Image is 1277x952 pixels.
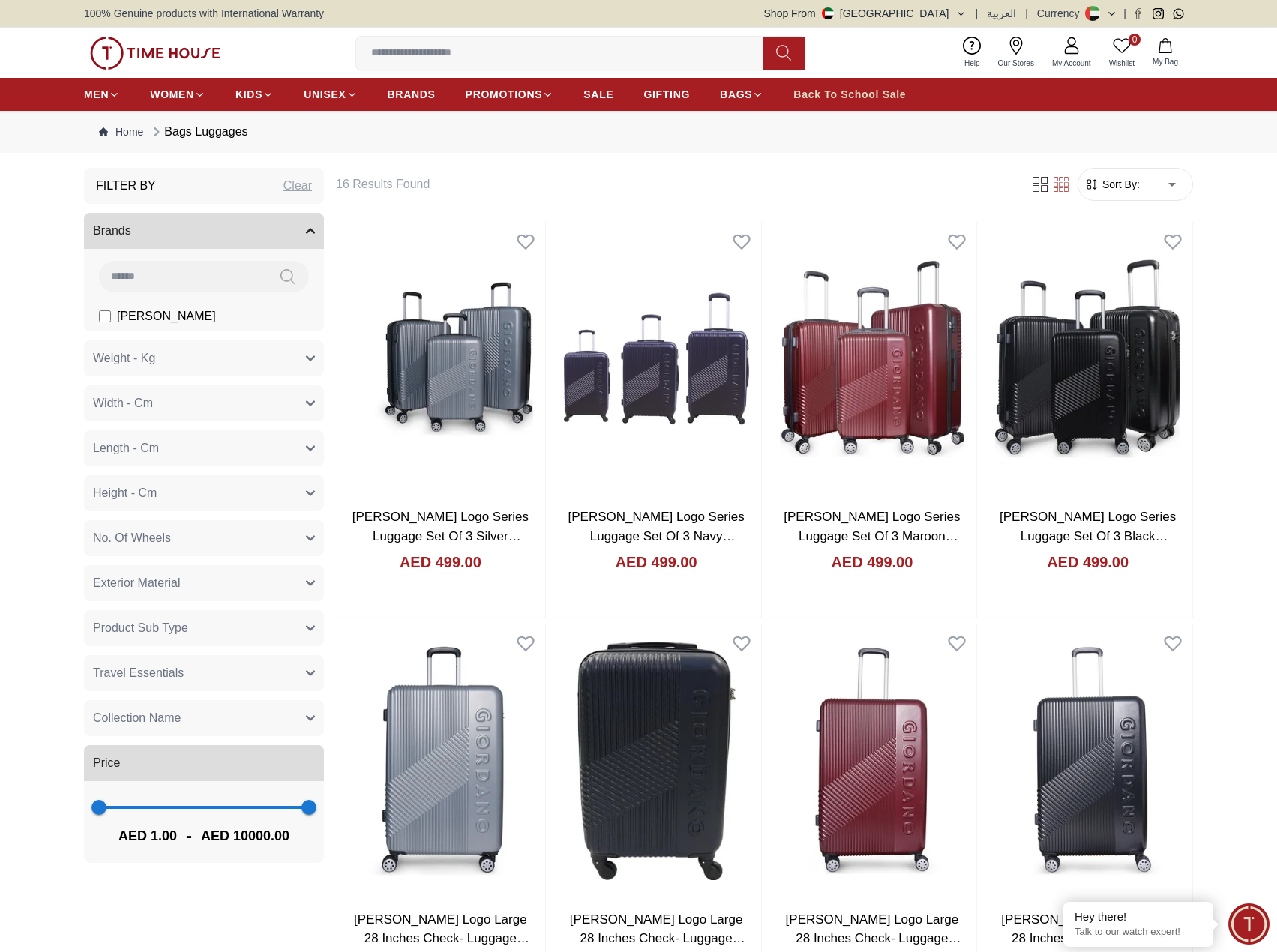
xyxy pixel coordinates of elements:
button: Brands [84,213,324,249]
img: Giordano Logo Large 28 Inches Check- Luggage Black GR020.28.BLK [983,624,1192,897]
img: Giordano Logo Series Luggage Set Of 3 Black GR020.BLK [983,222,1192,495]
span: Length - Cm [93,439,159,457]
div: Bags Luggages [149,123,247,141]
a: PROMOTIONS [466,81,554,108]
a: Help [955,34,989,72]
span: Wishlist [1103,58,1141,69]
a: 0Wishlist [1100,34,1144,72]
button: Shop From[GEOGRAPHIC_DATA] [764,6,967,21]
button: My Bag [1144,35,1187,70]
span: BRANDS [388,87,436,102]
span: AED 1.00 [118,825,177,846]
div: Hey there! [1075,909,1202,924]
button: No. Of Wheels [84,520,324,556]
span: UNISEX [304,87,346,102]
button: Price [84,745,324,781]
button: Length - Cm [84,430,324,466]
span: Height - Cm [93,484,157,502]
img: Giordano Logo Large 28 Inches Check- Luggage Maroon GR020.28.MRN [768,624,977,897]
h4: AED 499.00 [616,552,697,573]
a: UNISEX [304,81,357,108]
a: Instagram [1153,8,1164,19]
div: Clear [283,177,312,195]
p: Talk to our watch expert! [1075,926,1202,939]
img: Giordano Logo Series Luggage Set Of 3 Maroon GR020.MRN [768,222,977,495]
span: Sort By: [1099,177,1140,192]
a: [PERSON_NAME] Logo Series Luggage Set Of 3 Navy GR020.NVY [568,510,744,562]
a: Home [99,124,143,139]
h4: AED 499.00 [831,552,913,573]
span: KIDS [235,87,262,102]
a: GIFTING [643,81,690,108]
span: My Account [1046,58,1097,69]
span: Exterior Material [93,574,180,592]
span: No. Of Wheels [93,529,171,547]
a: [PERSON_NAME] Logo Series Luggage Set Of 3 Silver GR020.SLV [352,510,529,562]
img: Giordano Logo Series Luggage Set Of 3 Silver GR020.SLV [336,222,545,495]
span: PROMOTIONS [466,87,543,102]
a: MEN [84,81,120,108]
div: Chat Widget [1228,903,1270,945]
a: Whatsapp [1173,8,1184,19]
span: AED 10000.00 [201,825,289,846]
span: [PERSON_NAME] [117,307,216,325]
a: Our Stores [989,34,1043,72]
span: | [976,6,979,21]
button: Exterior Material [84,565,324,601]
button: Height - Cm [84,475,324,511]
button: العربية [987,6,1016,21]
span: Width - Cm [93,394,153,412]
button: Product Sub Type [84,610,324,646]
span: SALE [583,87,613,102]
img: Giordano Logo Series Luggage Set Of 3 Navy GR020.NVY [552,222,761,495]
a: Facebook [1132,8,1144,19]
button: Collection Name [84,700,324,736]
span: Collection Name [93,709,181,727]
span: Weight - Kg [93,349,155,367]
button: Weight - Kg [84,340,324,376]
a: [PERSON_NAME] Logo Series Luggage Set Of 3 Maroon [MEDICAL_RECORD_NUMBER].MRN [783,510,1004,562]
a: WOMEN [150,81,205,108]
input: [PERSON_NAME] [99,310,111,322]
button: Width - Cm [84,385,324,421]
a: Back To School Sale [793,81,906,108]
span: - [177,824,201,848]
h3: Filter By [96,177,156,195]
span: 100% Genuine products with International Warranty [84,6,324,21]
img: United Arab Emirates [822,7,834,19]
span: Product Sub Type [93,619,188,637]
a: BRANDS [388,81,436,108]
a: BAGS [720,81,763,108]
nav: Breadcrumb [84,111,1193,153]
span: Price [93,754,120,772]
span: Travel Essentials [93,664,184,682]
span: WOMEN [150,87,194,102]
a: SALE [583,81,613,108]
h4: AED 499.00 [1047,552,1129,573]
span: GIFTING [643,87,690,102]
h4: AED 499.00 [400,552,481,573]
img: Giordano Logo Large 28 Inches Check- Luggage Silver GR020.28.SLV [336,624,545,897]
img: Giordano Logo Large 28 Inches Check- Luggage Navy GR020.28.NVY [552,624,761,897]
a: [PERSON_NAME] Logo Series Luggage Set Of 3 Black GR020.BLK [1000,510,1176,562]
span: MEN [84,87,109,102]
span: Brands [93,222,131,240]
span: Our Stores [992,58,1040,69]
span: | [1025,6,1028,21]
button: Travel Essentials [84,655,324,691]
span: Help [958,58,986,69]
span: Back To School Sale [793,87,906,102]
h6: 16 Results Found [336,175,1012,193]
button: Sort By: [1084,177,1140,192]
span: | [1123,6,1126,21]
div: Currency [1037,6,1086,21]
